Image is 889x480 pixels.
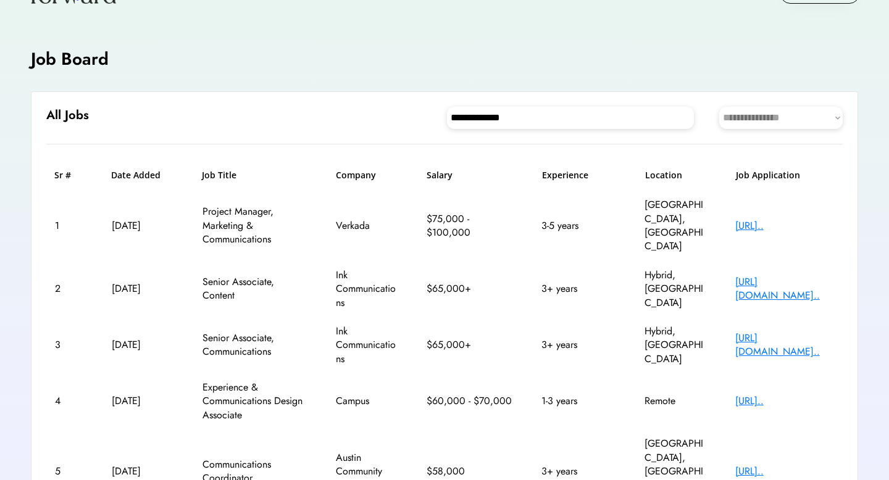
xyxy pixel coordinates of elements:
div: Verkada [336,219,398,233]
div: Remote [645,394,706,408]
div: [DATE] [112,465,173,478]
h6: Salary [427,169,513,181]
h4: Job Board [31,47,109,71]
div: Experience & Communications Design Associate [202,381,307,422]
div: 1-3 years [541,394,616,408]
h6: All Jobs [46,107,89,124]
div: 5 [55,465,83,478]
div: 3 [55,338,83,352]
div: [URL][DOMAIN_NAME].. [735,331,834,359]
div: [DATE] [112,219,173,233]
div: Senior Associate, Communications [202,331,307,359]
div: [URL].. [735,465,834,478]
h6: Date Added [111,169,173,181]
div: [DATE] [112,394,173,408]
div: $65,000+ [427,338,513,352]
div: [DATE] [112,338,173,352]
div: $65,000+ [427,282,513,296]
div: $58,000 [427,465,513,478]
div: [URL].. [735,394,834,408]
div: $60,000 - $70,000 [427,394,513,408]
div: 3+ years [541,282,616,296]
div: 4 [55,394,83,408]
div: Project Manager, Marketing & Communications [202,205,307,246]
div: Campus [336,394,398,408]
div: Ink Communications [336,325,398,366]
div: 2 [55,282,83,296]
div: Hybrid, [GEOGRAPHIC_DATA] [645,268,706,310]
div: [URL].. [735,219,834,233]
div: $75,000 - $100,000 [427,212,513,240]
div: 3+ years [541,465,616,478]
div: [URL][DOMAIN_NAME].. [735,275,834,303]
h6: Job Application [736,169,835,181]
h6: Experience [542,169,616,181]
div: 1 [55,219,83,233]
h6: Location [645,169,707,181]
div: Senior Associate, Content [202,275,307,303]
h6: Sr # [54,169,82,181]
h6: Company [336,169,398,181]
h6: Job Title [202,169,236,181]
div: 3-5 years [541,219,616,233]
div: Ink Communications [336,268,398,310]
div: Hybrid, [GEOGRAPHIC_DATA] [645,325,706,366]
div: 3+ years [541,338,616,352]
div: [DATE] [112,282,173,296]
div: [GEOGRAPHIC_DATA], [GEOGRAPHIC_DATA] [645,198,706,254]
